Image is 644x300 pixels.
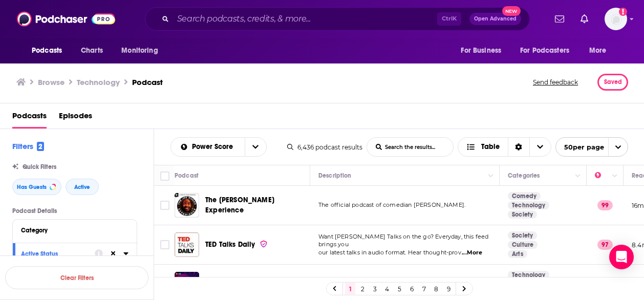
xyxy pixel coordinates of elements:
[474,16,517,22] span: Open Advanced
[192,143,237,151] span: Power Score
[502,6,521,16] span: New
[419,283,429,295] a: 7
[508,271,549,279] a: Technology
[394,283,404,295] a: 5
[77,77,120,87] h1: Technology
[17,9,115,29] img: Podchaser - Follow, Share and Rate Podcasts
[59,108,92,128] a: Episodes
[370,283,380,295] a: 3
[12,179,61,195] button: Has Guests
[520,44,569,58] span: For Podcasters
[605,8,627,30] span: Logged in as aridings
[469,13,521,25] button: Open AdvancedNew
[205,240,268,250] a: TED Talks Daily
[175,169,199,182] div: Podcast
[508,250,527,258] a: Arts
[171,143,245,151] button: open menu
[173,11,437,27] input: Search podcasts, credits, & more...
[205,195,307,216] a: The [PERSON_NAME] Experience
[37,142,44,151] span: 2
[245,138,266,156] button: open menu
[160,201,169,210] span: Toggle select row
[175,232,199,257] img: TED Talks Daily
[589,44,607,58] span: More
[481,143,500,151] span: Table
[175,272,199,296] img: TED Radio Hour
[114,41,171,60] button: open menu
[595,169,609,182] div: Power Score
[66,179,99,195] button: Active
[357,283,368,295] a: 2
[508,138,529,156] div: Sort Direction
[5,266,148,289] button: Clear Filters
[513,41,584,60] button: open menu
[431,283,441,295] a: 8
[461,44,501,58] span: For Business
[458,137,551,157] button: Choose View
[605,8,627,30] img: User Profile
[508,192,541,200] a: Comedy
[508,241,538,249] a: Culture
[605,8,627,30] button: Show profile menu
[530,74,581,91] button: Send feedback
[318,233,488,248] span: Want [PERSON_NAME] Talks on the go? Everyday, this feed brings you
[597,240,613,250] p: 97
[345,283,355,295] a: 1
[175,193,199,218] img: The Joe Rogan Experience
[572,170,584,182] button: Column Actions
[576,10,592,28] a: Show notifications dropdown
[318,201,465,208] span: The official podcast of comedian [PERSON_NAME].
[582,41,619,60] button: open menu
[619,8,627,16] svg: Add a profile image
[604,78,622,85] span: Saved
[318,249,461,256] span: our latest talks in audio format. Hear thought-prov
[121,44,158,58] span: Monitoring
[382,283,392,295] a: 4
[462,249,482,257] span: ...More
[160,240,169,249] span: Toggle select row
[205,240,255,249] span: TED Talks Daily
[132,77,163,87] h3: Podcast
[17,184,47,190] span: Has Guests
[12,207,137,215] p: Podcast Details
[32,44,62,58] span: Podcasts
[551,10,568,28] a: Show notifications dropdown
[443,283,454,295] a: 9
[485,170,497,182] button: Column Actions
[318,169,351,182] div: Description
[597,74,628,91] button: Saved
[508,169,540,182] div: Categories
[556,139,604,155] span: 50 per page
[287,143,362,151] div: 6,436 podcast results
[74,41,109,60] a: Charts
[23,163,56,170] span: Quick Filters
[21,224,128,237] button: Category
[145,7,530,31] div: Search podcasts, credits, & more...
[555,137,628,157] button: open menu
[74,184,90,190] span: Active
[170,137,267,157] h2: Choose List sort
[609,245,634,269] div: Open Intercom Messenger
[21,247,95,260] button: Active Status
[609,170,621,182] button: Column Actions
[508,231,537,240] a: Society
[318,276,483,283] span: Exploring the biggest questions of our time with the help
[260,240,268,248] img: verified Badge
[21,227,122,234] div: Category
[12,108,47,128] a: Podcasts
[508,210,537,219] a: Society
[38,77,65,87] a: Browse
[12,141,44,151] h2: Filters
[597,200,613,210] p: 99
[25,41,75,60] button: open menu
[205,196,274,215] span: The [PERSON_NAME] Experience
[21,250,88,258] div: Active Status
[508,201,549,209] a: Technology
